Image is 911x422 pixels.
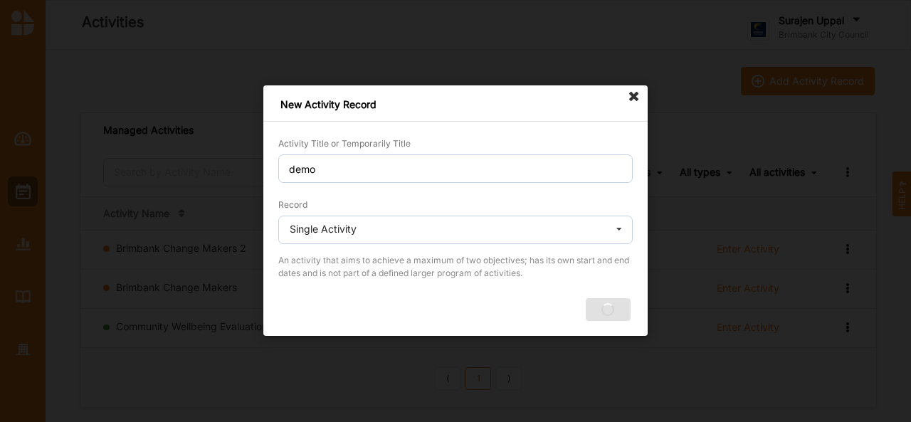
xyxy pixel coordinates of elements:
[290,224,357,234] div: Single Activity
[278,138,411,149] label: Activity Title or Temporarily Title
[278,254,633,280] div: An activity that aims to achieve a maximum of two objectives; has its own start and end dates and...
[263,85,648,122] div: New Activity Record
[278,154,633,183] input: Title
[278,199,307,211] label: Record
